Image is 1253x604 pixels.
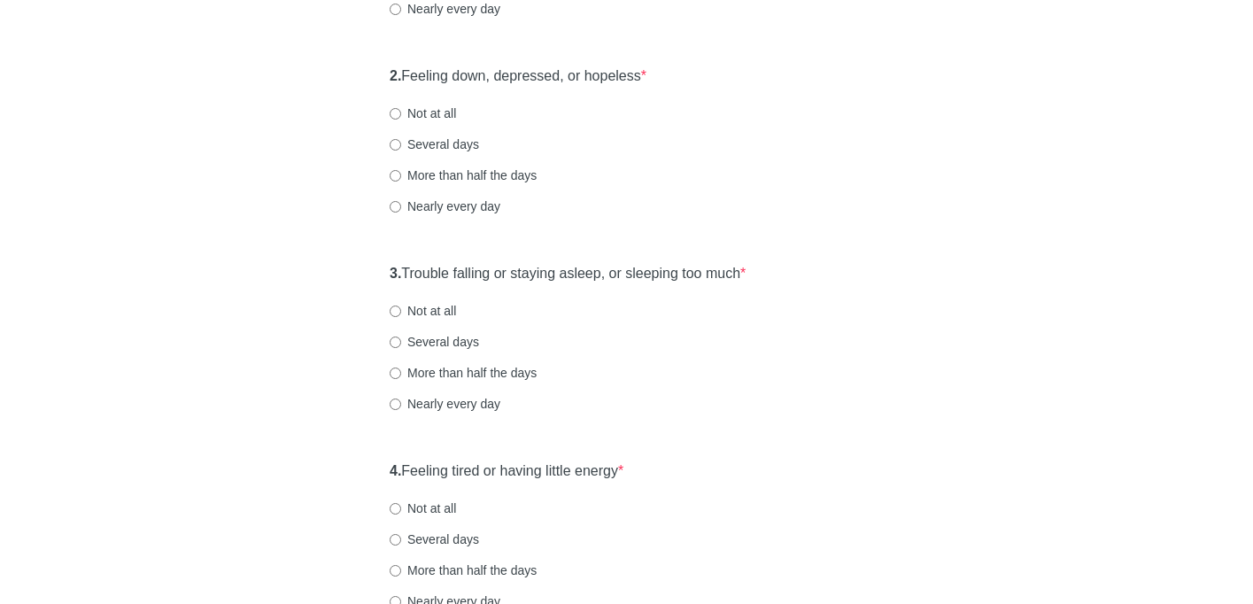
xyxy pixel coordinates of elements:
label: Several days [390,333,479,351]
label: Nearly every day [390,395,500,413]
input: Not at all [390,503,401,515]
label: More than half the days [390,561,537,579]
input: Several days [390,337,401,348]
input: Several days [390,534,401,546]
input: Nearly every day [390,4,401,15]
label: Not at all [390,499,456,517]
input: Nearly every day [390,399,401,410]
input: Several days [390,139,401,151]
label: Nearly every day [390,197,500,215]
label: More than half the days [390,364,537,382]
input: More than half the days [390,565,401,577]
label: Several days [390,136,479,153]
input: Not at all [390,306,401,317]
input: More than half the days [390,368,401,379]
strong: 2. [390,68,401,83]
label: Not at all [390,105,456,122]
input: More than half the days [390,170,401,182]
strong: 3. [390,266,401,281]
input: Not at all [390,108,401,120]
label: Feeling tired or having little energy [390,461,623,482]
strong: 4. [390,463,401,478]
label: Feeling down, depressed, or hopeless [390,66,646,87]
label: Several days [390,530,479,548]
label: Trouble falling or staying asleep, or sleeping too much [390,264,746,284]
label: More than half the days [390,166,537,184]
label: Not at all [390,302,456,320]
input: Nearly every day [390,201,401,213]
